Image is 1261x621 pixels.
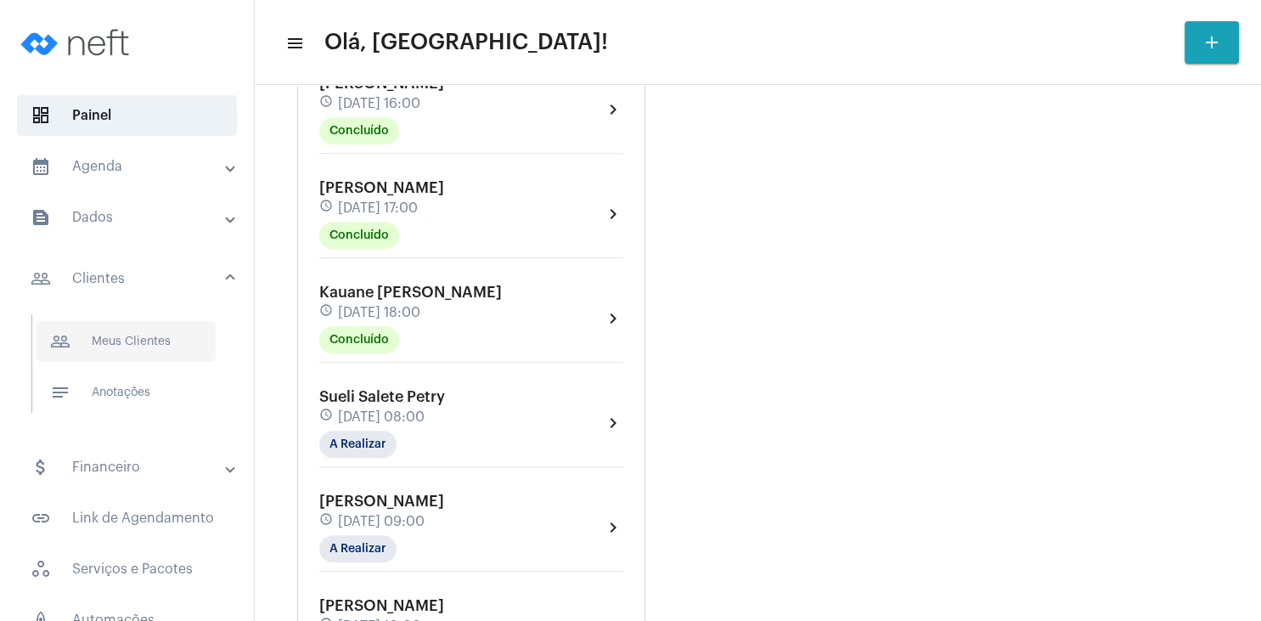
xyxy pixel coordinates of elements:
mat-icon: sidenav icon [31,457,51,477]
mat-icon: schedule [319,512,335,531]
mat-icon: add [1202,32,1222,53]
mat-expansion-panel-header: sidenav iconAgenda [10,146,254,187]
span: [DATE] 08:00 [338,409,425,425]
mat-icon: schedule [319,94,335,113]
mat-panel-title: Agenda [31,156,227,177]
mat-panel-title: Clientes [31,268,227,289]
mat-panel-title: Dados [31,207,227,228]
mat-icon: chevron_right [603,308,623,329]
mat-expansion-panel-header: sidenav iconFinanceiro [10,447,254,488]
mat-icon: schedule [319,199,335,217]
span: Painel [17,95,237,136]
mat-icon: sidenav icon [50,331,70,352]
mat-icon: sidenav icon [31,268,51,289]
mat-icon: chevron_right [603,204,623,224]
mat-icon: schedule [319,303,335,322]
mat-icon: chevron_right [603,517,623,538]
img: logo-neft-novo-2.png [14,8,141,76]
mat-icon: chevron_right [603,413,623,433]
mat-chip: A Realizar [319,535,397,562]
mat-icon: chevron_right [603,99,623,120]
span: sidenav icon [31,559,51,579]
div: sidenav iconClientes [10,306,254,437]
span: [DATE] 09:00 [338,514,425,529]
span: Sueli Salete Petry [319,389,445,404]
mat-icon: sidenav icon [31,156,51,177]
span: Serviços e Pacotes [17,549,237,590]
span: Link de Agendamento [17,498,237,539]
mat-icon: sidenav icon [50,382,70,403]
span: [DATE] 17:00 [338,200,418,216]
mat-expansion-panel-header: sidenav iconClientes [10,251,254,306]
mat-chip: Concluído [319,117,399,144]
span: [PERSON_NAME] [319,180,444,195]
span: Meus Clientes [37,321,216,362]
span: Kauane [PERSON_NAME] [319,285,502,300]
span: [DATE] 18:00 [338,305,420,320]
span: sidenav icon [31,105,51,126]
span: Olá, [GEOGRAPHIC_DATA]! [324,29,608,56]
mat-icon: sidenav icon [31,508,51,528]
mat-icon: sidenav icon [31,207,51,228]
mat-icon: sidenav icon [285,33,302,54]
mat-chip: A Realizar [319,431,397,458]
mat-icon: schedule [319,408,335,426]
mat-chip: Concluído [319,222,399,249]
span: Anotações [37,372,216,413]
mat-panel-title: Financeiro [31,457,227,477]
span: [DATE] 16:00 [338,96,420,111]
span: [PERSON_NAME] [319,494,444,509]
mat-expansion-panel-header: sidenav iconDados [10,197,254,238]
mat-chip: Concluído [319,326,399,353]
span: [PERSON_NAME] [319,598,444,613]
